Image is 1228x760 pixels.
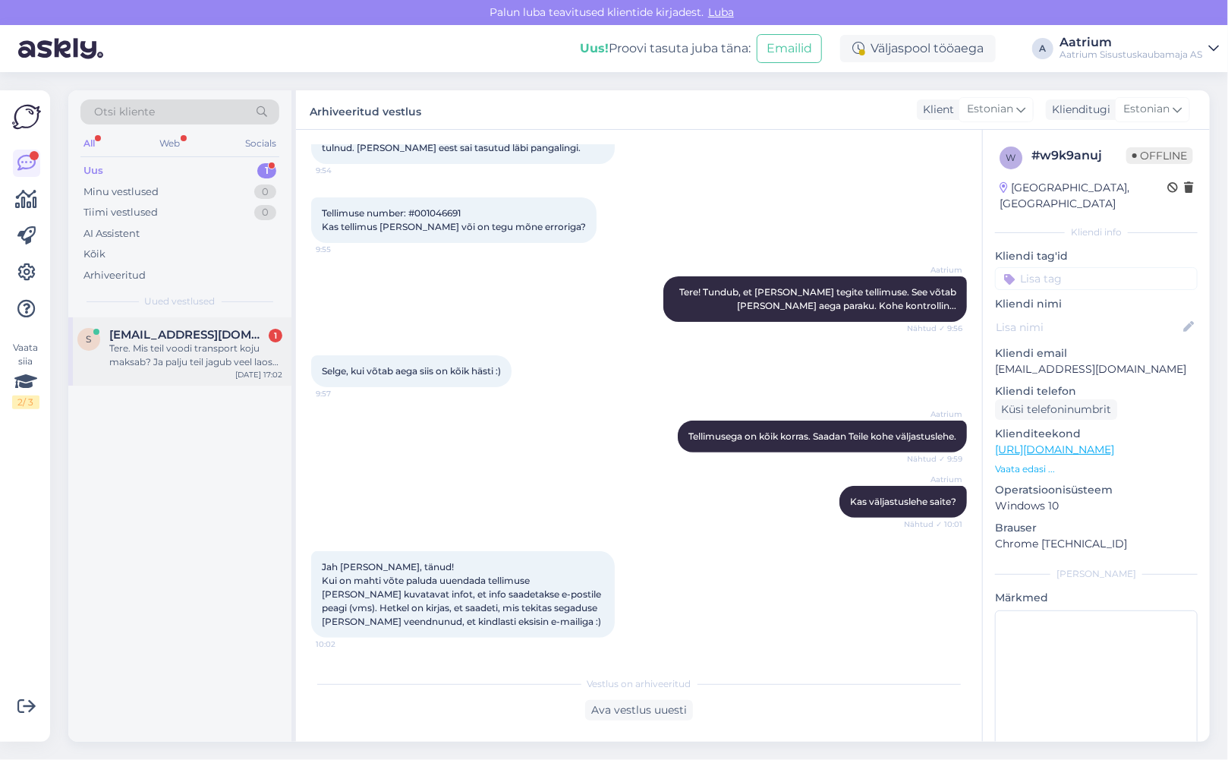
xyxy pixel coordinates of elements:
span: Offline [1126,147,1193,164]
div: 1 [257,163,276,178]
input: Lisa tag [995,267,1198,290]
span: 9:54 [316,165,373,176]
p: [EMAIL_ADDRESS][DOMAIN_NAME] [995,361,1198,377]
div: Uus [83,163,103,178]
p: Operatsioonisüsteem [995,482,1198,498]
span: s [87,333,92,345]
div: Väljaspool tööaega [840,35,996,62]
span: Aatrium [905,408,962,420]
span: 9:57 [316,388,373,399]
div: Klient [917,102,954,118]
span: Otsi kliente [94,104,155,120]
div: AI Assistent [83,226,140,241]
span: 9:55 [316,244,373,255]
span: Vestlus on arhiveeritud [587,677,691,691]
p: Märkmed [995,590,1198,606]
span: Luba [704,5,738,19]
div: 2 / 3 [12,396,39,409]
div: Vaata siia [12,341,39,409]
div: [PERSON_NAME] [995,567,1198,581]
span: Uued vestlused [145,295,216,308]
div: Kõik [83,247,105,262]
p: Klienditeekond [995,426,1198,442]
span: Selge, kui võtab aega siis on kõik hästi :) [322,365,501,377]
b: Uus! [580,41,609,55]
div: Proovi tasuta juba täna: [580,39,751,58]
input: Lisa nimi [996,319,1180,336]
div: All [80,134,98,153]
p: Kliendi email [995,345,1198,361]
span: w [1006,152,1016,163]
p: Windows 10 [995,498,1198,514]
span: Tellimuse number: #001046691 Kas tellimus [PERSON_NAME] või on tegu mõne erroriga? [322,207,586,232]
p: Kliendi nimi [995,296,1198,312]
p: Kliendi telefon [995,383,1198,399]
span: Nähtud ✓ 9:56 [905,323,962,334]
span: Tellimusega on kõik korras. Saadan Teile kohe väljastuslehe. [688,430,956,442]
div: [GEOGRAPHIC_DATA], [GEOGRAPHIC_DATA] [1000,180,1167,212]
div: [DATE] 17:02 [235,369,282,380]
div: Aatrium Sisustuskaubamaja AS [1060,49,1202,61]
a: [URL][DOMAIN_NAME] [995,443,1114,456]
div: Klienditugi [1046,102,1110,118]
span: Tere! Tundub, et [PERSON_NAME] tegite tellimuse. See võtab [PERSON_NAME] aega paraku. Kohe kontro... [679,286,959,311]
span: 10:02 [316,639,373,650]
div: Aatrium [1060,36,1202,49]
p: Chrome [TECHNICAL_ID] [995,536,1198,552]
div: Küsi telefoninumbrit [995,399,1117,420]
div: Arhiveeritud [83,268,146,283]
div: Tere. Mis teil voodi transport koju maksab? Ja palju teil jagub veel laos voodi Mairy 249.-, vood... [109,342,282,369]
div: Tiimi vestlused [83,205,158,220]
a: AatriumAatrium Sisustuskaubamaja AS [1060,36,1219,61]
div: 0 [254,184,276,200]
button: Emailid [757,34,822,63]
div: Socials [242,134,279,153]
span: Estonian [967,101,1013,118]
span: Estonian [1123,101,1170,118]
div: Kliendi info [995,225,1198,239]
img: Askly Logo [12,102,41,131]
label: Arhiveeritud vestlus [310,99,421,120]
span: Nähtud ✓ 10:01 [904,519,962,530]
p: Vaata edasi ... [995,462,1198,476]
p: Kliendi tag'id [995,248,1198,264]
p: Brauser [995,520,1198,536]
span: Aatrium [905,264,962,276]
div: 0 [254,205,276,220]
span: Nähtud ✓ 9:59 [905,453,962,465]
span: Kas väljastuslehe saite? [850,496,956,507]
div: A [1032,38,1053,59]
div: 1 [269,329,282,342]
span: Jah [PERSON_NAME], tänud! Kui on mahti võte paluda uuendada tellimuse [PERSON_NAME] kuvatavat inf... [322,561,603,627]
div: Minu vestlused [83,184,159,200]
div: # w9k9anuj [1031,147,1126,165]
div: Ava vestlus uuesti [585,700,693,721]
span: Aatrium [905,474,962,485]
div: Web [157,134,184,153]
span: siinolen00@gmail.com [109,328,267,342]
